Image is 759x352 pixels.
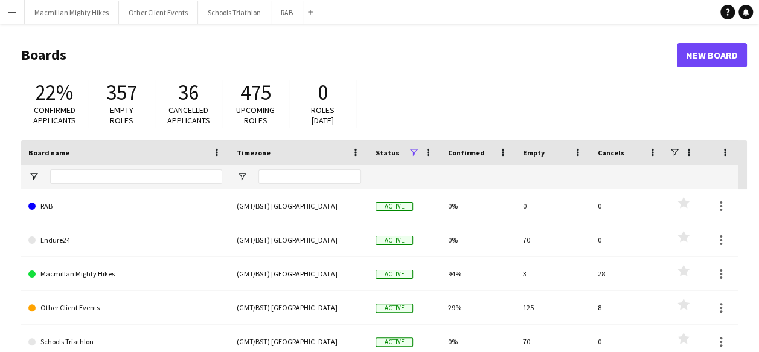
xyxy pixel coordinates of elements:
[28,257,222,291] a: Macmillan Mighty Hikes
[229,189,368,223] div: (GMT/BST) [GEOGRAPHIC_DATA]
[448,148,485,157] span: Confirmed
[110,105,133,126] span: Empty roles
[178,79,199,106] span: 36
[25,1,119,24] button: Macmillan Mighty Hikes
[516,291,591,324] div: 125
[229,223,368,256] div: (GMT/BST) [GEOGRAPHIC_DATA]
[119,1,198,24] button: Other Client Events
[28,148,69,157] span: Board name
[237,171,248,182] button: Open Filter Menu
[376,304,413,313] span: Active
[598,148,624,157] span: Cancels
[677,43,747,67] a: New Board
[516,189,591,223] div: 0
[36,79,73,106] span: 22%
[28,291,222,325] a: Other Client Events
[237,148,271,157] span: Timezone
[376,236,413,245] span: Active
[441,223,516,256] div: 0%
[376,337,413,347] span: Active
[28,189,222,223] a: RAB
[229,291,368,324] div: (GMT/BST) [GEOGRAPHIC_DATA]
[271,1,303,24] button: RAB
[311,105,335,126] span: Roles [DATE]
[21,46,677,64] h1: Boards
[516,223,591,256] div: 70
[28,171,39,182] button: Open Filter Menu
[376,270,413,279] span: Active
[523,148,545,157] span: Empty
[167,105,210,126] span: Cancelled applicants
[376,148,399,157] span: Status
[376,202,413,211] span: Active
[28,223,222,257] a: Endure24
[516,257,591,290] div: 3
[591,189,665,223] div: 0
[236,105,275,126] span: Upcoming roles
[258,169,361,184] input: Timezone Filter Input
[591,291,665,324] div: 8
[441,291,516,324] div: 29%
[229,257,368,290] div: (GMT/BST) [GEOGRAPHIC_DATA]
[198,1,271,24] button: Schools Triathlon
[441,189,516,223] div: 0%
[240,79,271,106] span: 475
[441,257,516,290] div: 94%
[50,169,222,184] input: Board name Filter Input
[591,223,665,256] div: 0
[318,79,328,106] span: 0
[591,257,665,290] div: 28
[106,79,137,106] span: 357
[33,105,76,126] span: Confirmed applicants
